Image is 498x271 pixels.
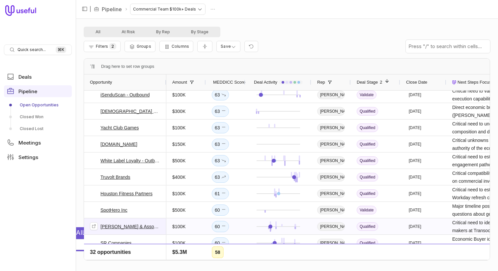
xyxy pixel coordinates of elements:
span: 2 [378,78,382,86]
button: All [85,28,111,36]
div: 63 [215,124,226,132]
span: No change [221,107,226,115]
span: Qualified [357,107,378,116]
a: [DEMOGRAPHIC_DATA] & [PERSON_NAME] Co., Inc. [100,107,160,115]
span: Validate [357,206,376,214]
a: Open Opportunities [4,100,72,110]
input: Press "/" to search within cells... [406,40,490,53]
time: [DATE] [409,175,421,180]
time: [DATE] [409,240,421,246]
a: [DOMAIN_NAME] [100,140,137,148]
span: Filters [96,44,108,49]
span: Qualified [357,140,378,149]
span: Pipeline [18,89,37,94]
span: No change [221,223,226,230]
div: MEDDICC Score [212,74,239,90]
span: Deal Activity [254,78,277,86]
span: Opportunity [90,78,112,86]
span: [PERSON_NAME] [317,107,345,116]
span: [PERSON_NAME] [317,189,345,198]
time: [DATE] [409,224,421,229]
button: Collapse sidebar [80,4,90,14]
span: $100K [172,256,185,263]
time: [DATE] [409,92,421,97]
a: Closed Lost [4,123,72,134]
span: No change [221,256,226,263]
span: | [90,5,91,13]
div: 63 [215,157,226,165]
span: Qualified [357,239,378,247]
span: [PERSON_NAME] [317,239,345,247]
span: Quick search... [17,47,46,52]
span: $400K [172,173,185,181]
button: Actions [208,4,218,14]
div: 59 [215,256,226,263]
span: Qualified [357,173,378,181]
kbd: ⌘ K [56,46,66,53]
span: No change [221,190,226,198]
span: Amount [172,78,187,86]
time: [DATE] [409,191,421,196]
span: MEDDICC Score [213,78,245,86]
button: At Risk [111,28,146,36]
a: SR Companies [100,239,131,247]
div: Row Groups [101,63,154,70]
time: [DATE] [409,125,421,130]
a: Houston Fitness Partners [100,190,152,198]
a: iSenduScan - Outbound [100,91,150,99]
button: Collapse all rows [197,41,212,52]
span: Drag here to set row groups [101,63,154,70]
span: [PERSON_NAME] [317,91,345,99]
time: [DATE] [409,158,421,163]
button: Columns [159,41,193,52]
span: Next Steps Focus [457,78,491,86]
a: Settings [4,151,72,163]
span: No change [221,206,226,214]
button: By Stage [180,28,219,36]
span: $300K [172,107,185,115]
span: [PERSON_NAME] [317,140,345,149]
a: Meetings [4,137,72,149]
span: $100K [172,124,185,132]
span: [PERSON_NAME] [317,156,345,165]
span: [PERSON_NAME] [317,123,345,132]
button: Reset view [244,41,258,52]
span: [PERSON_NAME] [317,206,345,214]
span: $100K [172,239,185,247]
span: [PERSON_NAME] [317,222,345,231]
span: Deals [18,74,32,79]
span: $500K [172,157,185,165]
div: 63 [215,140,226,148]
span: Qualified [357,123,378,132]
span: $500K [172,206,185,214]
span: Save [221,44,231,49]
time: [DATE] [409,142,421,147]
span: 2 [109,43,116,49]
span: [PERSON_NAME] [317,173,345,181]
a: Truvolt Brands [100,173,130,181]
span: No change [221,140,226,148]
div: 61 [215,190,226,198]
div: Pipeline submenu [4,100,72,134]
span: No change [221,239,226,247]
span: Meetings [18,140,41,145]
span: Qualified [357,222,378,231]
span: [PERSON_NAME] [317,255,345,264]
div: 60 [215,223,226,230]
span: Columns [172,44,189,49]
span: Deal Stage [357,78,378,86]
a: SpotHero Inc [100,206,127,214]
a: Palate Power [100,256,128,263]
span: Rep [317,78,325,86]
a: White Label Loyalty - Outbound [100,157,160,165]
span: No change [221,124,226,132]
button: Group Pipeline [124,41,155,52]
span: Onboarding [357,255,383,264]
span: $100K [172,190,185,198]
div: 60 [215,206,226,214]
time: [DATE] [409,257,421,262]
div: 63 [215,107,226,115]
button: Create a new saved view [216,41,240,52]
span: Validate [357,91,376,99]
time: [DATE] [409,109,421,114]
